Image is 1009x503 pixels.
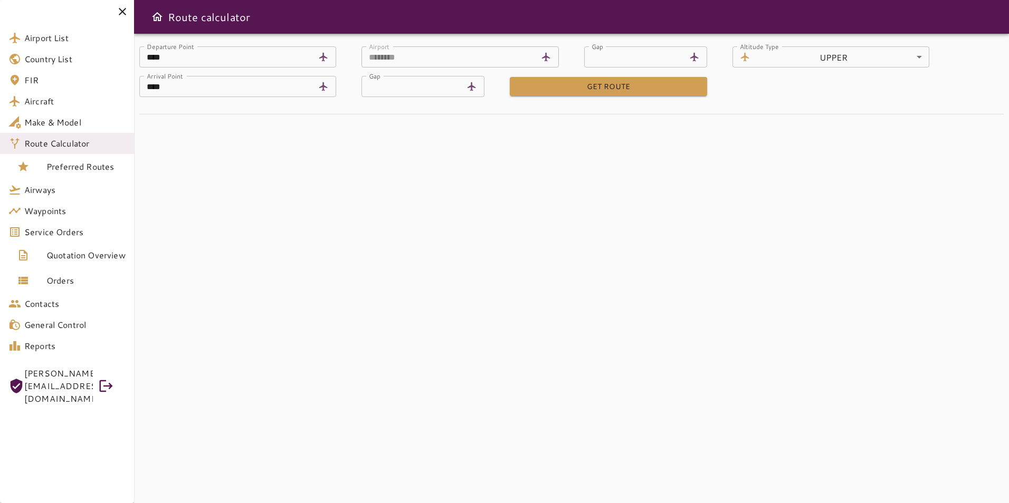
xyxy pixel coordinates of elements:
[740,42,779,51] label: Altitude Type
[147,71,183,80] label: Arrival Point
[24,226,126,238] span: Service Orders
[46,249,126,262] span: Quotation Overview
[24,137,126,150] span: Route Calculator
[46,160,126,173] span: Preferred Routes
[168,8,250,25] h6: Route calculator
[592,42,603,51] label: Gap
[24,318,126,331] span: General Control
[24,183,126,196] span: Airways
[24,367,93,405] span: [PERSON_NAME][EMAIL_ADDRESS][DOMAIN_NAME]
[510,77,707,96] button: GET ROUTE
[755,46,930,67] div: UPPER
[147,42,194,51] label: Departure Point
[369,71,380,80] label: Gap
[24,116,126,129] span: Make & Model
[24,74,126,86] span: FIR
[46,274,126,287] span: Orders
[24,32,126,44] span: Airport List
[24,297,126,310] span: Contacts
[24,340,126,352] span: Reports
[147,6,168,27] button: Open drawer
[24,205,126,217] span: Waypoints
[24,95,126,108] span: Aircraft
[369,42,389,51] label: Airport
[24,53,126,65] span: Country List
